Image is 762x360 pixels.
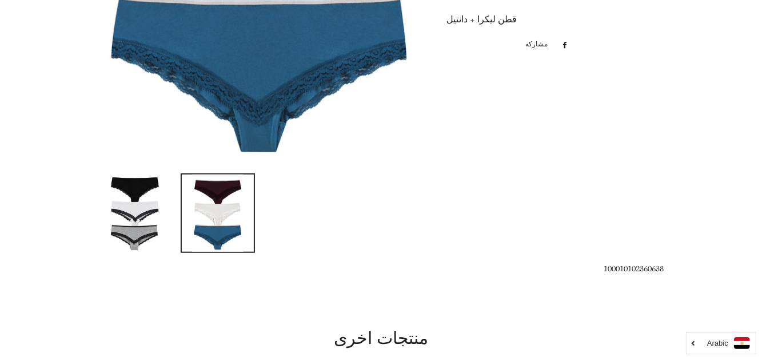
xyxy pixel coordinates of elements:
[604,263,664,274] span: 100010102360638
[525,38,553,51] span: مشاركه
[692,337,750,349] a: Arabic
[707,339,728,347] i: Arabic
[192,175,244,252] img: تحميل الصورة في عارض المعرض ، بيكينى سليب حريمى 3 فى الباك
[109,175,161,252] img: تحميل الصورة في عارض المعرض ، بيكينى سليب حريمى 3 فى الباك
[98,327,664,351] h2: منتجات اخرى
[446,13,649,27] div: قطن ليكرا + دانتيل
